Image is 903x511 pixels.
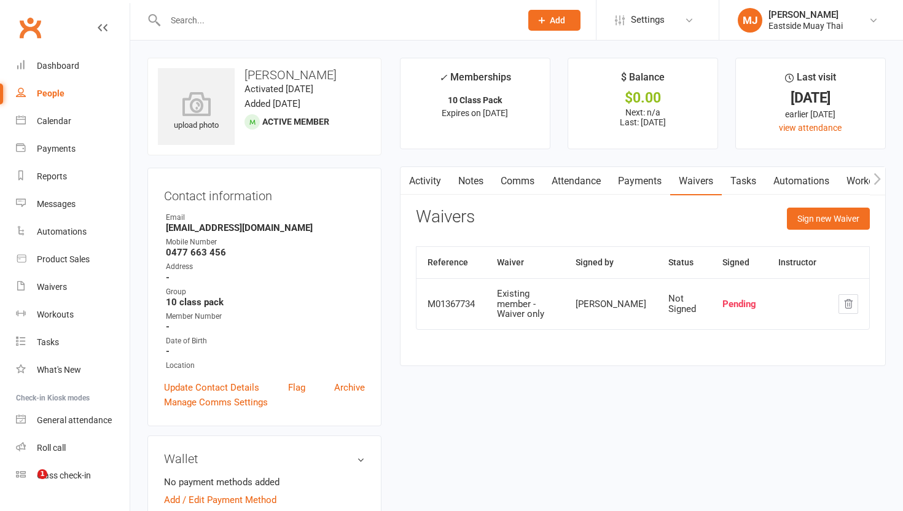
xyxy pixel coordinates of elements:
a: Payments [16,135,130,163]
a: Tasks [16,329,130,356]
div: [DATE] [747,92,874,104]
div: What's New [37,365,81,375]
div: Payments [37,144,76,154]
a: Payments [609,167,670,195]
a: Waivers [670,167,722,195]
span: Add [550,15,565,25]
div: General attendance [37,415,112,425]
a: Notes [450,167,492,195]
p: Next: n/a Last: [DATE] [579,107,706,127]
div: Pending [722,299,756,310]
span: Settings [631,6,665,34]
th: Waiver [486,247,565,278]
div: Group [166,286,365,298]
th: Signed by [565,247,657,278]
div: Automations [37,227,87,236]
a: Automations [765,167,838,195]
a: Roll call [16,434,130,462]
div: MJ [738,8,762,33]
div: Calendar [37,116,71,126]
div: $0.00 [579,92,706,104]
li: No payment methods added [164,475,365,490]
a: Comms [492,167,543,195]
th: Reference [416,247,486,278]
a: Add / Edit Payment Method [164,493,276,507]
a: Attendance [543,167,609,195]
div: Date of Birth [166,335,365,347]
div: [PERSON_NAME] [768,9,843,20]
strong: [EMAIL_ADDRESS][DOMAIN_NAME] [166,222,365,233]
div: [PERSON_NAME] [576,299,646,310]
a: Automations [16,218,130,246]
div: Waivers [37,282,67,292]
div: Not Signed [668,294,700,314]
th: Status [657,247,711,278]
strong: - [166,346,365,357]
th: Signed [711,247,767,278]
div: upload photo [158,92,235,132]
a: General attendance kiosk mode [16,407,130,434]
div: Existing member - Waiver only [497,289,553,319]
strong: 0477 663 456 [166,247,365,258]
input: Search... [162,12,512,29]
a: Class kiosk mode [16,462,130,490]
div: Last visit [785,69,836,92]
i: ✓ [439,72,447,84]
div: earlier [DATE] [747,107,874,121]
a: People [16,80,130,107]
a: view attendance [779,123,842,133]
a: Archive [334,380,365,395]
a: What's New [16,356,130,384]
h3: Contact information [164,184,365,203]
div: Email [166,212,365,224]
button: Sign new Waiver [787,208,870,230]
strong: - [166,272,365,283]
div: Memberships [439,69,511,92]
div: Reports [37,171,67,181]
span: Expires on [DATE] [442,108,508,118]
div: $ Balance [621,69,665,92]
span: 1 [37,469,47,479]
div: Messages [37,199,76,209]
div: Address [166,261,365,273]
div: Eastside Muay Thai [768,20,843,31]
a: Update Contact Details [164,380,259,395]
strong: 10 Class Pack [448,95,502,105]
div: Class check-in [37,470,91,480]
button: Add [528,10,580,31]
div: Dashboard [37,61,79,71]
a: Messages [16,190,130,218]
a: Product Sales [16,246,130,273]
div: Product Sales [37,254,90,264]
div: Tasks [37,337,59,347]
a: Dashboard [16,52,130,80]
h3: Waivers [416,208,475,227]
strong: - [166,321,365,332]
a: Flag [288,380,305,395]
time: Activated [DATE] [244,84,313,95]
div: M01367734 [428,299,475,310]
a: Workouts [16,301,130,329]
h3: [PERSON_NAME] [158,68,371,82]
div: Roll call [37,443,66,453]
strong: 10 class pack [166,297,365,308]
div: Workouts [37,310,74,319]
a: Reports [16,163,130,190]
div: People [37,88,64,98]
a: Activity [401,167,450,195]
iframe: Intercom live chat [12,469,42,499]
div: Location [166,360,365,372]
div: Mobile Number [166,236,365,248]
a: Tasks [722,167,765,195]
a: Clubworx [15,12,45,43]
th: Instructor [767,247,827,278]
a: Workouts [838,167,896,195]
a: Calendar [16,107,130,135]
h3: Wallet [164,452,365,466]
a: Waivers [16,273,130,301]
div: Member Number [166,311,365,322]
span: Active member [262,117,329,127]
a: Manage Comms Settings [164,395,268,410]
time: Added [DATE] [244,98,300,109]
